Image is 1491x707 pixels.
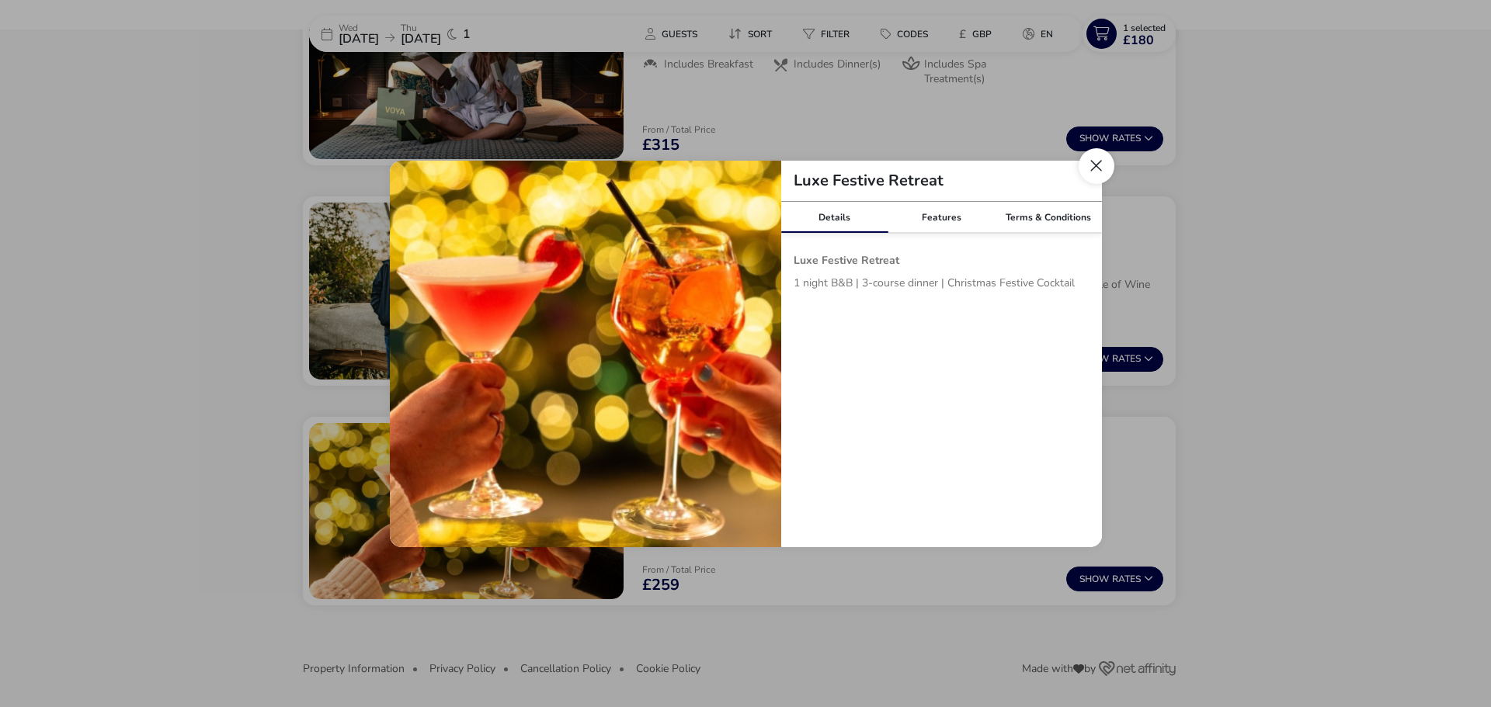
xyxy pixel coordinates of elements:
div: tariffDetails [390,161,1102,547]
button: Close modal [1079,148,1114,184]
strong: Luxe Festive Retreat [794,253,899,268]
div: Details [781,202,888,233]
div: Features [888,202,995,233]
h2: Luxe Festive Retreat [781,173,956,189]
div: Terms & Conditions [995,202,1102,233]
p: 1 night B&B | 3-course dinner | Christmas Festive Cocktail [794,275,1090,297]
